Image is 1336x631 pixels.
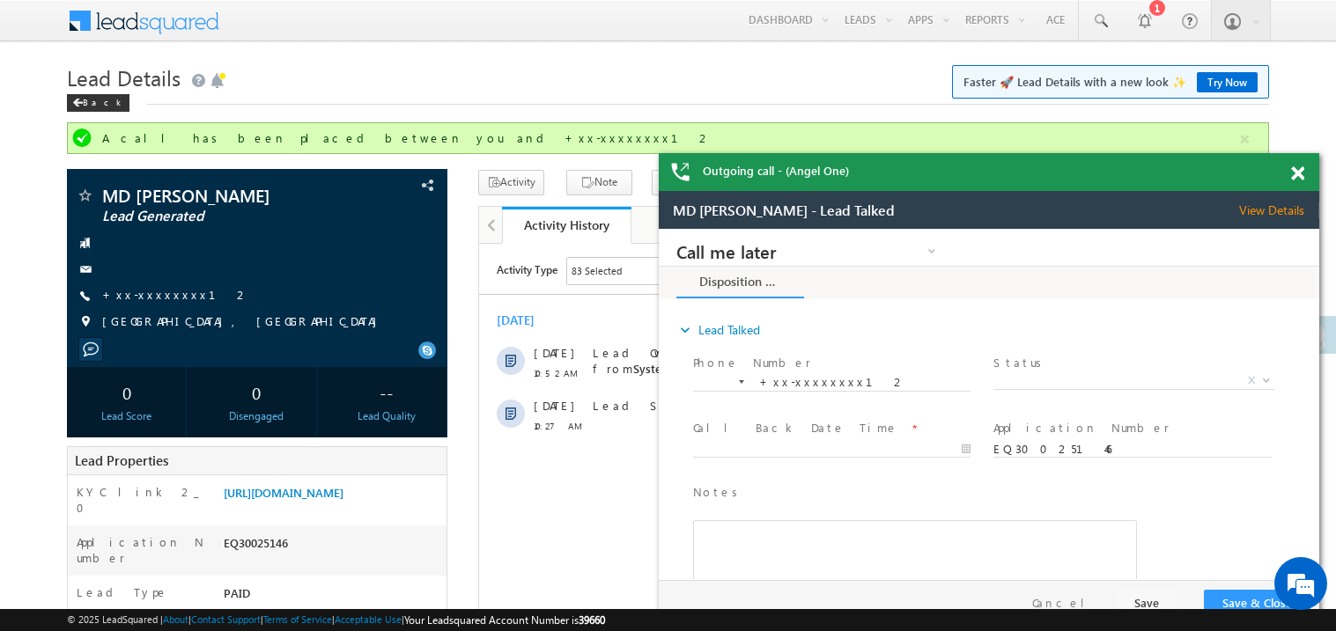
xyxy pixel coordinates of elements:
[88,14,220,40] div: Sales Activity,Email Bounced,Email Link Clicked,Email Marked Spam,Email Opened & 78 more..
[102,208,338,225] span: Lead Generated
[67,63,181,92] span: Lead Details
[219,584,447,609] div: PAID
[55,174,107,190] span: 10:27 AM
[219,534,447,559] div: EQ30025146
[67,612,605,628] span: © 2025 LeadSquared | | | | |
[515,216,618,233] div: Activity History
[55,121,107,137] span: 10:52 AM
[289,9,331,51] div: Minimize live chat window
[34,191,240,208] label: Call Back Date Time
[263,613,332,625] a: Terms of Service
[18,12,282,32] a: Call me later
[580,11,661,27] span: View Details
[566,170,632,195] button: Note
[502,207,631,244] a: Activity History
[75,451,168,469] span: Lead Properties
[579,613,605,627] span: 39660
[191,613,261,625] a: Contact Support
[154,117,193,132] span: System
[335,191,511,208] label: Application Number
[430,154,467,169] span: google
[71,376,182,408] div: 0
[92,92,296,115] div: Chat with us now
[18,38,145,70] a: Disposition Form
[18,14,242,30] span: Call me later
[114,154,535,169] span: Lead Source changed from to by .
[114,101,515,132] span: Lead Owner changed from to by through .
[478,170,544,195] button: Activity
[494,154,533,169] span: System
[265,13,289,40] span: Time
[1197,72,1258,92] a: Try Now
[377,154,411,169] span: Empty
[303,19,338,35] div: All Time
[55,101,94,117] span: [DATE]
[335,126,389,143] label: Status
[426,117,513,132] span: Automation
[92,19,143,35] div: 83 Selected
[34,291,478,390] div: Rich Text Editor, 40788eee-0fb2-11ec-a811-0adc8a9d82c2__tab1__section1__Notes__Lead__0_lsq-form-m...
[34,255,85,272] label: Notes
[18,13,78,40] span: Activity Type
[224,485,343,500] a: [URL][DOMAIN_NAME]
[631,207,761,244] a: Notes
[67,94,129,112] div: Back
[328,117,366,132] span: System
[102,287,249,302] a: +xx-xxxxxxxx12
[102,313,386,331] span: [GEOGRAPHIC_DATA], [GEOGRAPHIC_DATA]
[18,69,75,84] div: [DATE]
[963,73,1258,91] span: Faster 🚀 Lead Details with a new look ✨
[77,534,205,566] label: Application Number
[163,613,188,625] a: About
[18,92,35,110] i: expand_more
[55,154,94,170] span: [DATE]
[240,495,320,518] em: Start Chat
[201,408,312,424] div: Disengaged
[67,93,138,108] a: Back
[331,408,442,424] div: Lead Quality
[646,215,745,236] div: Notes
[77,584,168,600] label: Lead Type
[30,92,74,115] img: d_60004797649_company_0_60004797649
[77,484,205,516] label: KYC link 2_0
[14,11,236,27] span: MD [PERSON_NAME] - Lead Talked
[404,613,605,627] span: Your Leadsquared Account Number is
[102,187,338,204] span: MD [PERSON_NAME]
[201,376,312,408] div: 0
[703,163,849,179] span: Outgoing call - (Angel One)
[34,126,152,143] label: Phone Number
[335,613,402,625] a: Acceptable Use
[211,117,300,132] span: [PERSON_NAME]
[18,85,101,117] a: expand_moreLead Talked
[71,408,182,424] div: Lead Score
[652,170,718,195] button: Task
[589,143,596,159] span: X
[23,163,321,481] textarea: Type your message and hit 'Enter'
[102,130,1237,146] div: A call has been placed between you and +xx-xxxxxxxx12
[331,376,442,408] div: --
